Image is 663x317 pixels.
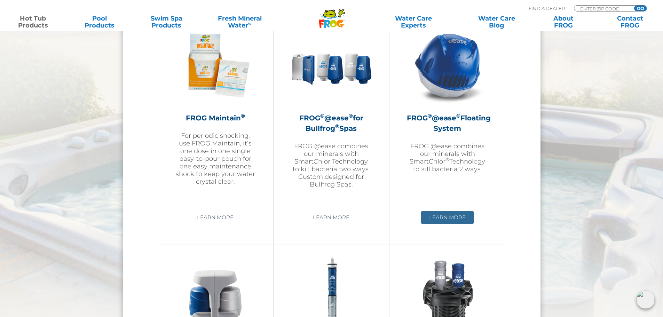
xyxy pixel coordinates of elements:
[335,123,339,129] sup: ®
[407,25,488,106] img: hot-tub-product-atease-system-300x300.png
[445,157,449,162] sup: ®
[371,15,456,29] a: Water CareExperts
[407,113,488,134] h2: FROG @ease Floating System
[421,211,474,224] a: Learn More
[634,6,647,11] input: GO
[175,25,256,106] img: Frog_Maintain_Hero-2-v2-300x300.png
[428,112,432,119] sup: ®
[248,21,252,26] sup: ∞
[579,6,626,11] input: Zip Code Form
[407,25,488,206] a: FROG®@ease®Floating SystemFROG @ease combines our minerals with SmartChlor®Technology to kill bac...
[349,112,353,119] sup: ®
[291,25,372,206] a: FROG®@ease®for Bullfrog®SpasFROG @ease combines our minerals with SmartChlor Technology to kill b...
[537,15,589,29] a: AboutFROG
[175,132,256,185] p: For periodic shocking, use FROG Maintain, it’s one dose in one single easy-to-pour pouch for one ...
[456,112,460,119] sup: ®
[291,142,372,188] p: FROG @ease combines our minerals with SmartChlor Technology to kill bacteria two ways. Custom des...
[207,15,272,29] a: Fresh MineralWater∞
[141,15,192,29] a: Swim SpaProducts
[175,25,256,206] a: FROG Maintain®For periodic shocking, use FROG Maintain, it’s one dose in one single easy-to-pour ...
[320,112,324,119] sup: ®
[291,113,372,134] h2: FROG @ease for Bullfrog Spas
[291,25,372,106] img: bullfrog-product-hero-300x300.png
[637,291,655,309] img: openIcon
[305,211,357,224] a: Learn More
[407,142,488,173] p: FROG @ease combines our minerals with SmartChlor Technology to kill bacteria 2 ways.
[241,112,245,119] sup: ®
[471,15,522,29] a: Water CareBlog
[74,15,126,29] a: PoolProducts
[529,5,565,11] p: Find A Dealer
[7,15,59,29] a: Hot TubProducts
[189,211,242,224] a: Learn More
[604,15,656,29] a: ContactFROG
[175,113,256,123] h2: FROG Maintain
